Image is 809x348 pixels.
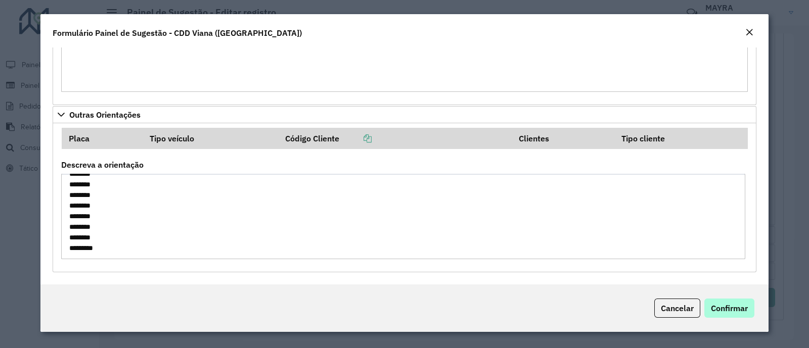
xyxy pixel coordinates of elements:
[69,111,141,119] span: Outras Orientações
[745,28,753,36] em: Fechar
[711,303,748,313] span: Confirmar
[53,123,756,272] div: Outras Orientações
[339,133,372,143] a: Copiar
[53,106,756,123] a: Outras Orientações
[661,303,694,313] span: Cancelar
[143,128,278,149] th: Tipo veículo
[278,128,512,149] th: Código Cliente
[742,26,756,39] button: Close
[654,299,700,318] button: Cancelar
[614,128,748,149] th: Tipo cliente
[62,128,143,149] th: Placa
[704,299,754,318] button: Confirmar
[512,128,614,149] th: Clientes
[61,159,144,171] label: Descreva a orientação
[53,27,302,39] h4: Formulário Painel de Sugestão - CDD Viana ([GEOGRAPHIC_DATA])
